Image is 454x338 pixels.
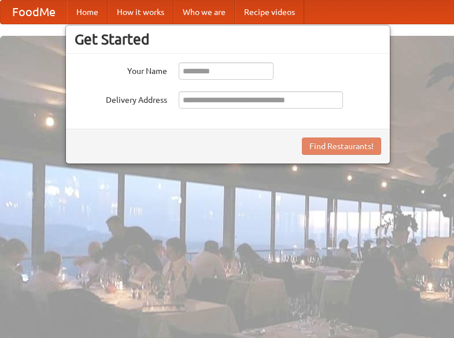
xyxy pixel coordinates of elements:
[108,1,174,24] a: How it works
[75,62,167,77] label: Your Name
[1,1,67,24] a: FoodMe
[174,1,235,24] a: Who we are
[75,31,381,48] h3: Get Started
[235,1,304,24] a: Recipe videos
[75,91,167,106] label: Delivery Address
[67,1,108,24] a: Home
[302,138,381,155] button: Find Restaurants!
